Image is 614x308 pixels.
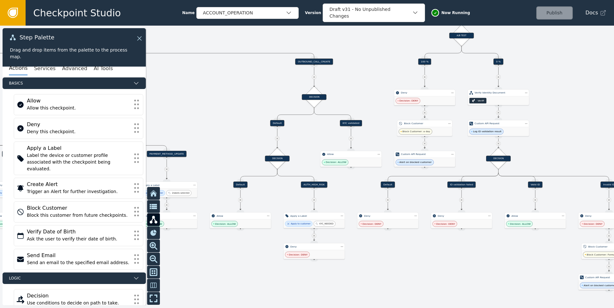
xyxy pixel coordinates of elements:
[510,222,531,226] span: Decision: ALLOW
[290,214,338,218] div: Apply a Label
[436,222,455,226] span: Decision: DENY
[2,151,36,157] div: SUBSCRIPTION_UPDATE
[9,80,130,86] span: Basics
[34,62,55,75] button: Services
[295,59,333,65] div: OUTBOUND_CALL_CREATE
[172,191,190,195] div: 2 labels selected
[586,9,606,17] a: Docs
[147,151,186,157] div: PAYMENT_METHOD_UPDATE
[141,222,162,226] span: Decision: ALLOW
[447,182,476,188] div: ID validation failed
[381,182,395,188] div: Default
[402,130,430,134] span: Block Customer: a day
[27,259,130,266] div: Send an email to the specified email address.
[399,160,432,164] span: Alert on blocked customer
[27,204,130,212] div: Block Customer
[399,99,418,103] span: Decision: DENY
[27,300,130,306] div: Use conditions to decide on path to take.
[265,156,290,161] div: DECISION
[233,182,248,188] div: Default
[9,62,28,75] button: Actions
[323,4,425,22] button: Draft v31 - No Unpublished Changes
[27,228,130,236] div: Verify Date of Birth
[33,6,121,20] span: Checkpoint Studio
[475,122,522,126] div: Custom API Request
[10,47,138,60] div: Drag and drop items from the palette to the process map.
[290,245,338,248] div: Deny
[401,152,449,156] div: Custom API Request
[326,160,346,164] span: Decision: ALLOW
[363,222,382,226] span: Decision: DENY
[305,10,321,16] span: Version
[329,6,412,20] div: Draft v31 - No Unpublished Changes
[401,91,449,95] div: Deny
[493,59,503,65] div: 0 %
[27,181,130,188] div: Create Alert
[301,182,327,188] div: AUTH_HIGH_RISK
[27,97,130,105] div: Allow
[291,222,311,225] div: Apply to customer
[143,214,191,218] div: Allow
[302,94,327,100] div: DECISION
[473,130,501,134] span: Log ID validation result
[20,35,54,40] span: Step Palette
[404,122,445,126] div: Block Customer
[9,275,130,281] span: Logic
[27,236,130,242] div: Ask the user to verify their date of birth.
[319,222,334,225] div: KYC_NEEDED
[27,188,130,195] div: Trigger an Alert for further investigation.
[27,212,130,219] div: Block this customer from future checkpoints.
[203,10,286,16] div: ACCOUNT_OPERATION
[584,222,602,226] span: Decision: DENY
[449,33,474,38] div: A/B TEST
[441,10,470,16] span: Now Running
[418,59,431,65] div: 100 %
[27,292,130,300] div: Decision
[27,252,130,259] div: Send Email
[182,10,195,16] span: Name
[215,222,236,226] span: Decision: ALLOW
[62,62,87,75] button: Advanced
[27,105,130,111] div: Allow this checkpoint.
[340,120,362,126] div: KYC validated
[475,91,522,95] div: Verify Identity Document
[216,214,264,218] div: Allow
[586,9,598,17] span: Docs
[364,214,412,218] div: Deny
[438,214,485,218] div: Deny
[27,121,130,128] div: Deny
[270,120,284,126] div: Default
[94,62,113,75] button: AI Tools
[27,144,130,152] div: Apply a Label
[511,214,559,218] div: Allow
[27,128,130,135] div: Deny this checkpoint.
[27,152,130,172] div: Label the device or customer profile associated with the checkpoint being evaluated.
[289,253,308,256] span: Decision: DENY
[143,183,191,187] div: Apply a Label
[196,7,299,19] button: ACCOUNT_OPERATION
[327,152,375,156] div: Allow
[528,182,542,188] div: Valid ID
[486,156,511,161] div: DECISION
[478,99,484,103] div: Veriff
[143,191,163,195] div: Apply to customer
